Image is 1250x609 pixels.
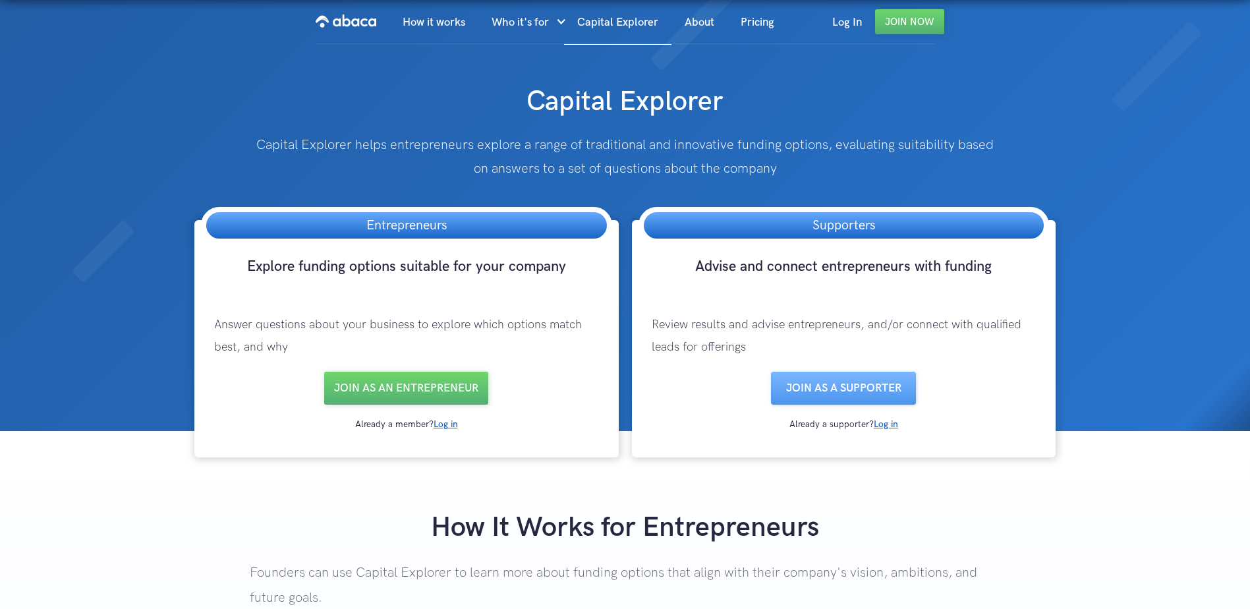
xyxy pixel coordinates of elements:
h1: Capital Explorer [312,71,938,120]
img: Abaca logo [316,11,376,32]
div: Already a member? [201,418,612,431]
a: Join Now [875,9,944,34]
p: Capital Explorer helps entrepreneurs explore a range of traditional and innovative funding option... [250,133,1000,181]
h3: Supporters [799,212,888,239]
h3: Entrepreneurs [353,212,460,239]
a: Join as an entrepreneur [324,372,488,405]
h3: Explore funding options suitable for your company [201,257,612,301]
div: Already a supporter? [639,418,1050,431]
h3: Advise and connect entrepreneurs with funding [639,257,1050,301]
a: Log in [874,419,898,430]
p: Answer questions about your business to explore which options match best, and why [201,301,612,372]
a: Join as a SUPPORTER [771,372,916,405]
a: Log in [434,419,458,430]
p: Review results and advise entrepreneurs, and/or connect with qualified leads for offerings [639,301,1050,372]
strong: How It Works for Entrepreneurs [431,511,819,544]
